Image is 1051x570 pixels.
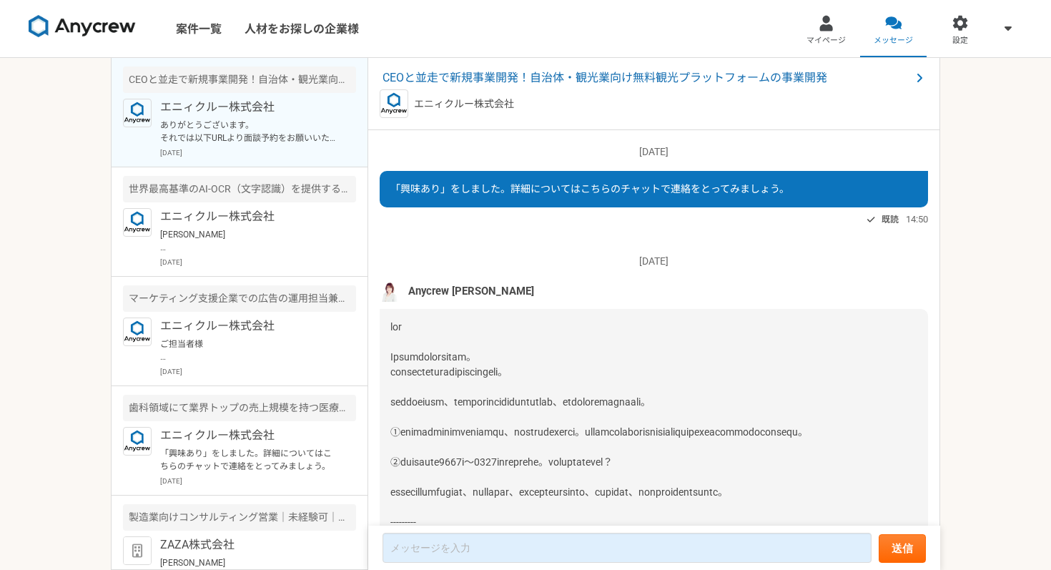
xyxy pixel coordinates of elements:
[380,144,928,159] p: [DATE]
[123,285,356,312] div: マーケティング支援企業での広告の運用担当兼フロント営業
[160,318,337,335] p: エニィクルー株式会社
[123,536,152,565] img: default_org_logo-42cde973f59100197ec2c8e796e4974ac8490bb5b08a0eb061ff975e4574aa76.png
[806,35,846,46] span: マイページ
[882,211,899,228] span: 既読
[160,447,337,473] p: 「興味あり」をしました。詳細についてはこちらのチャットで連絡をとってみましょう。
[160,208,337,225] p: エニィクルー株式会社
[160,119,337,144] p: ありがとうございます。 それでは以下URLより面談予約をお願いいたします。 [URL][DOMAIN_NAME][PERSON_NAME]
[160,257,356,267] p: [DATE]
[390,183,789,195] span: 「興味あり」をしました。詳細についてはこちらのチャットで連絡をとってみましょう。
[879,534,926,563] button: 送信
[160,228,337,254] p: [PERSON_NAME] お世話になります。 [PERSON_NAME]と申します。 ご連絡をありがとうございます。 稼働時間に関しましては、最大で32時間/週の稼働が可能ですがいかがでしょう...
[123,176,356,202] div: 世界最高基準のAI-OCR（文字認識）を提供するメガベンチャー パートナー営業
[123,395,356,421] div: 歯科領域にて業界トップの売上規模を持つ医療法人 マーケティングアドバイザー
[414,97,514,112] p: エニィクルー株式会社
[160,427,337,444] p: エニィクルー株式会社
[380,89,408,118] img: logo_text_blue_01.png
[383,69,911,87] span: CEOと並走で新規事業開発！自治体・観光業向け無料観光プラットフォームの事業開発
[380,280,401,302] img: %E5%90%8D%E7%A7%B0%E6%9C%AA%E8%A8%AD%E5%AE%9A%E3%81%AE%E3%83%87%E3%82%B6%E3%82%A4%E3%83%B3__3_.png
[29,15,136,38] img: 8DqYSo04kwAAAAASUVORK5CYII=
[123,99,152,127] img: logo_text_blue_01.png
[906,212,928,226] span: 14:50
[123,318,152,346] img: logo_text_blue_01.png
[123,67,356,93] div: CEOと並走で新規事業開発！自治体・観光業向け無料観光プラットフォームの事業開発
[380,254,928,269] p: [DATE]
[160,536,337,554] p: ZAZA株式会社
[123,427,152,456] img: logo_text_blue_01.png
[408,283,534,299] span: Anycrew [PERSON_NAME]
[160,338,337,363] p: ご担当者様 お世話になります。[PERSON_NAME]と[PERSON_NAME]。 このたびは貴社の「広告の運用担当兼フロント営業」の求人を拝見し、ぜひ応募させていただきたくご連絡いたしまし...
[952,35,968,46] span: 設定
[123,504,356,531] div: 製造業向けコンサルティング営業｜未経験可｜法人営業としてキャリアアップしたい方
[123,208,152,237] img: logo_text_blue_01.png
[160,147,356,158] p: [DATE]
[160,99,337,116] p: エニィクルー株式会社
[160,366,356,377] p: [DATE]
[874,35,913,46] span: メッセージ
[160,476,356,486] p: [DATE]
